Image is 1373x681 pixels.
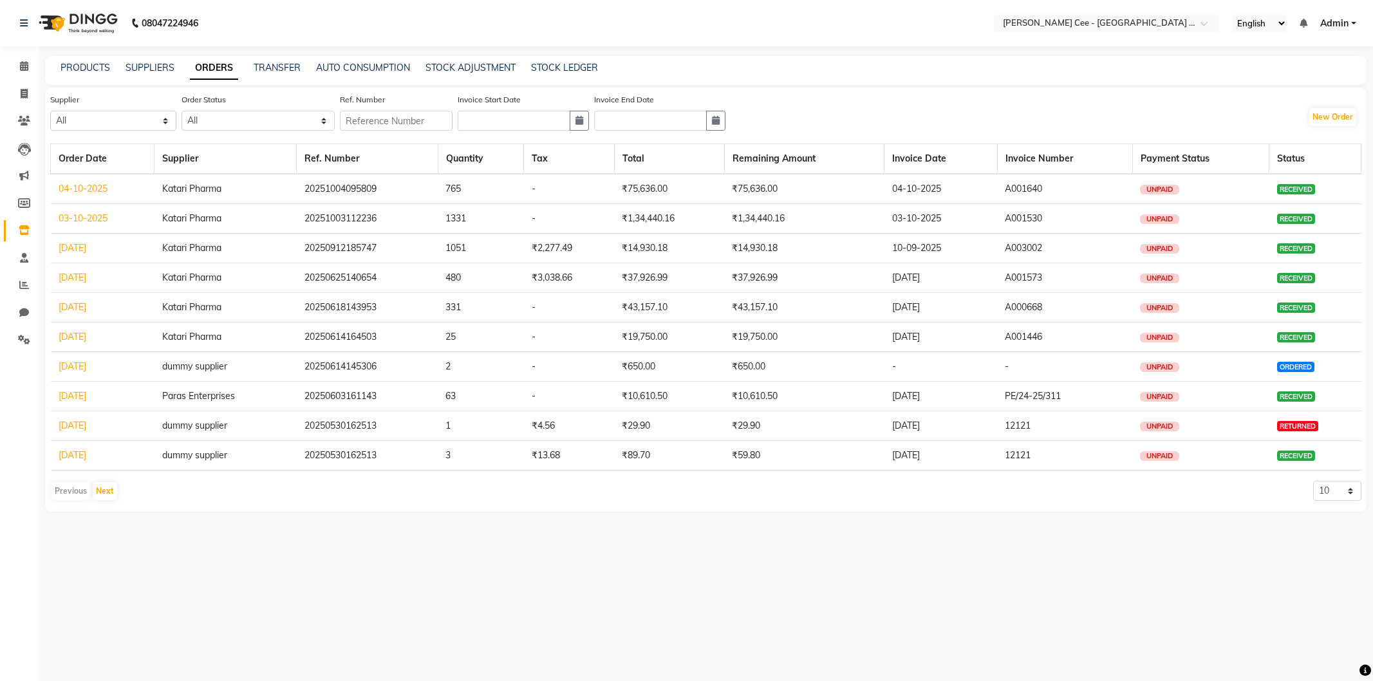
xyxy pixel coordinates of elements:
[154,382,297,411] td: Paras Enterprises
[1005,301,1042,313] span: A000668
[884,411,998,441] td: [DATE]
[154,441,297,471] td: dummy supplier
[1140,422,1179,431] span: UNPAID
[154,322,297,352] td: Katari Pharma
[1269,144,1361,174] th: Status
[1140,185,1179,194] span: UNPAID
[154,174,297,204] td: Katari Pharma
[297,234,438,263] td: 20250912185747
[524,382,614,411] td: -
[1140,333,1179,342] span: UNPAID
[438,293,524,322] td: 331
[154,263,297,293] td: Katari Pharma
[614,293,724,322] td: ₹43,157.10
[59,272,86,283] a: [DATE]
[154,234,297,263] td: Katari Pharma
[614,382,724,411] td: ₹10,610.50
[1140,392,1179,402] span: UNPAID
[33,5,121,41] img: logo
[154,293,297,322] td: Katari Pharma
[1309,108,1356,126] button: New Order
[724,263,884,293] td: ₹37,926.99
[1140,244,1179,254] span: UNPAID
[1277,451,1315,461] span: RECEIVED
[1005,242,1042,254] span: A003002
[1277,214,1315,224] span: RECEIVED
[1005,360,1009,372] span: -
[614,263,724,293] td: ₹37,926.99
[1277,421,1318,431] span: RETURNED
[297,411,438,441] td: 20250530162513
[724,204,884,234] td: ₹1,34,440.16
[1005,331,1042,342] span: A001446
[59,301,86,313] a: [DATE]
[61,62,110,73] a: PRODUCTS
[614,234,724,263] td: ₹14,930.18
[154,144,297,174] th: Supplier
[1277,184,1315,194] span: RECEIVED
[142,5,198,41] b: 08047224946
[438,263,524,293] td: 480
[724,174,884,204] td: ₹75,636.00
[614,204,724,234] td: ₹1,34,440.16
[614,411,724,441] td: ₹29.90
[438,411,524,441] td: 1
[59,212,107,224] a: 03-10-2025
[724,322,884,352] td: ₹19,750.00
[1277,391,1315,402] span: RECEIVED
[997,144,1132,174] th: Invoice Number
[1320,17,1349,30] span: Admin
[190,57,238,80] a: ORDERS
[438,352,524,382] td: 2
[884,322,998,352] td: [DATE]
[126,62,174,73] a: SUPPLIERS
[1140,303,1179,313] span: UNPAID
[1005,449,1031,461] span: 12121
[297,204,438,234] td: 20251003112236
[884,144,998,174] th: Invoice Date
[1277,362,1314,372] span: ORDERED
[458,94,521,106] label: Invoice Start Date
[297,293,438,322] td: 20250618143953
[884,234,998,263] td: 10-09-2025
[524,234,614,263] td: ₹2,277.49
[340,94,385,106] label: Ref. Number
[93,482,117,500] button: Next
[438,144,524,174] th: Quantity
[1140,274,1179,283] span: UNPAID
[884,352,998,382] td: -
[438,234,524,263] td: 1051
[297,174,438,204] td: 20251004095809
[884,382,998,411] td: [DATE]
[524,352,614,382] td: -
[724,352,884,382] td: ₹650.00
[297,322,438,352] td: 20250614164503
[724,382,884,411] td: ₹10,610.50
[614,322,724,352] td: ₹19,750.00
[1005,183,1042,194] span: A001640
[59,183,107,194] a: 04-10-2025
[614,352,724,382] td: ₹650.00
[524,322,614,352] td: -
[524,293,614,322] td: -
[884,263,998,293] td: [DATE]
[1140,214,1179,224] span: UNPAID
[340,111,453,131] input: Reference Number
[59,242,86,254] a: [DATE]
[524,263,614,293] td: ₹3,038.66
[438,204,524,234] td: 1331
[614,441,724,471] td: ₹89.70
[59,420,86,431] a: [DATE]
[154,204,297,234] td: Katari Pharma
[531,62,598,73] a: STOCK LEDGER
[1140,362,1179,372] span: UNPAID
[884,174,998,204] td: 04-10-2025
[524,204,614,234] td: -
[425,62,516,73] a: STOCK ADJUSTMENT
[524,441,614,471] td: ₹13.68
[724,411,884,441] td: ₹29.90
[59,360,86,372] a: [DATE]
[59,390,86,402] a: [DATE]
[297,441,438,471] td: 20250530162513
[297,144,438,174] th: Ref. Number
